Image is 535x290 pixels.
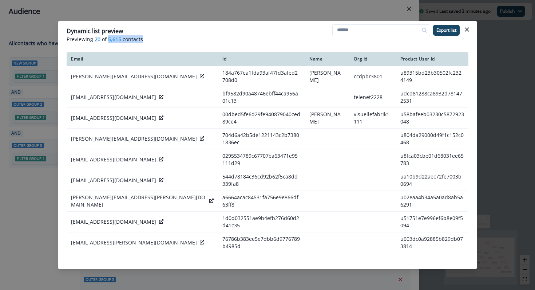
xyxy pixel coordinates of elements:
td: u7a6a5b3c3cecd9d26f7b9552 [396,253,468,274]
td: u58bafeeb03230c5872923048 [396,108,468,129]
span: 20 [95,35,100,43]
td: 704d6a42b5de1221143c2b73801836ec [218,129,305,149]
p: [EMAIL_ADDRESS][PERSON_NAME][DOMAIN_NAME] [71,239,197,246]
div: Product User Id [400,56,464,62]
div: Id [222,56,301,62]
p: [EMAIL_ADDRESS][DOMAIN_NAME] [71,94,156,101]
p: [EMAIL_ADDRESS][DOMAIN_NAME] [71,114,156,122]
p: Dynamic list preview [67,27,123,35]
div: Org Id [354,56,391,62]
td: u02eaa4b34a5a0ad8ab5a6291 [396,191,468,212]
td: a6664acac84531fa756e9e866df63ff8 [218,191,305,212]
p: [EMAIL_ADDRESS][DOMAIN_NAME] [71,177,156,184]
span: 5,615 [108,35,121,43]
p: Previewing of contacts [67,35,468,43]
td: [PERSON_NAME] [305,66,349,87]
td: [PERSON_NAME] [305,108,349,129]
div: Email [71,56,214,62]
td: u51751e7e996ef6b8e09f5094 [396,212,468,232]
td: 1595067ba1a0d5fcbdbee90d03c5a9d8 [218,253,305,274]
td: ccdpbr3801 [349,66,396,87]
p: Export list [436,28,456,33]
button: Close [461,24,473,35]
td: 1d0d032551ae9b4efb276d60d2d41c35 [218,212,305,232]
td: 76786b383ee5e7dbb6d9776789b4985d [218,232,305,253]
p: [PERSON_NAME][EMAIL_ADDRESS][DOMAIN_NAME] [71,73,197,80]
p: [PERSON_NAME][EMAIL_ADDRESS][DOMAIN_NAME] [71,135,197,142]
td: u89315bd23b30502fc2324149 [396,66,468,87]
td: 184a767ea1fda93af47fd3afed2708d0 [218,66,305,87]
td: telenet2228 [349,87,396,108]
td: 00dbed5fe6d29fe940879040ced89ce4 [218,108,305,129]
td: 544d78184c36cd92b62f5ca8dd339fa8 [218,170,305,191]
td: u804da29000d49f1c152c0468 [396,129,468,149]
button: Export list [433,25,460,36]
td: udcd81288ca8932d781472531 [396,87,468,108]
td: 0295534789c67707ea63471e95111d29 [218,149,305,170]
div: Name [309,56,345,62]
td: ua10b9d22aec72fe7003b0694 [396,170,468,191]
td: visuellefabrik1111 [349,108,396,129]
p: [EMAIL_ADDRESS][DOMAIN_NAME] [71,156,156,163]
td: bf9582d90a48746ebff44ca956a01c13 [218,87,305,108]
td: u603dc0a92885b829db073814 [396,232,468,253]
p: [EMAIL_ADDRESS][DOMAIN_NAME] [71,218,156,226]
td: u8fca03cbe01d68031ee65783 [396,149,468,170]
p: [PERSON_NAME][EMAIL_ADDRESS][PERSON_NAME][DOMAIN_NAME] [71,194,206,208]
